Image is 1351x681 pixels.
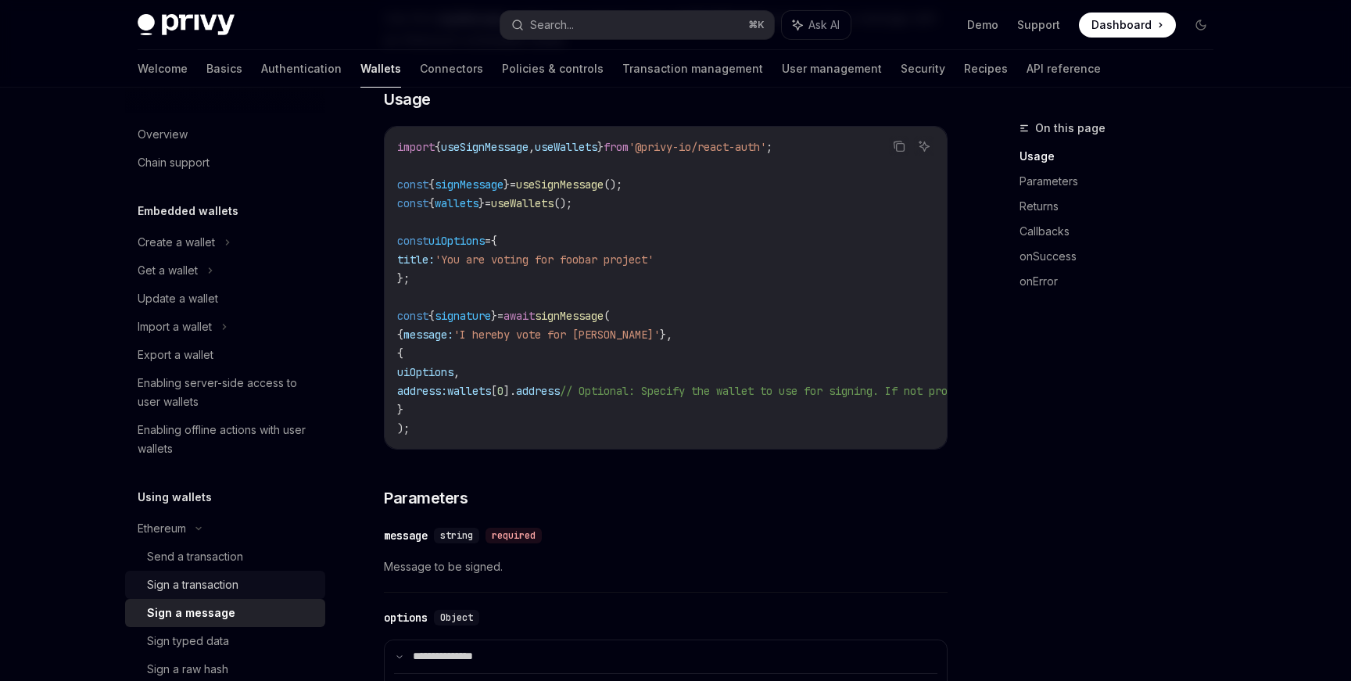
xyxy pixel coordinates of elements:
[1027,50,1101,88] a: API reference
[604,309,610,323] span: (
[516,177,604,192] span: useSignMessage
[629,140,766,154] span: '@privy-io/react-auth'
[147,575,238,594] div: Sign a transaction
[622,50,763,88] a: Transaction management
[138,233,215,252] div: Create a wallet
[1020,219,1226,244] a: Callbacks
[397,328,403,342] span: {
[138,261,198,280] div: Get a wallet
[384,528,428,543] div: message
[440,611,473,624] span: Object
[397,346,403,360] span: {
[138,289,218,308] div: Update a wallet
[554,196,572,210] span: ();
[1020,144,1226,169] a: Usage
[384,557,948,576] span: Message to be signed.
[435,140,441,154] span: {
[497,384,503,398] span: 0
[914,136,934,156] button: Ask AI
[138,50,188,88] a: Welcome
[491,196,554,210] span: useWallets
[138,202,238,220] h5: Embedded wallets
[138,14,235,36] img: dark logo
[138,317,212,336] div: Import a wallet
[440,529,473,542] span: string
[1020,194,1226,219] a: Returns
[453,328,660,342] span: 'I hereby vote for [PERSON_NAME]'
[1079,13,1176,38] a: Dashboard
[384,487,468,509] span: Parameters
[478,196,485,210] span: }
[447,384,491,398] span: wallets
[125,599,325,627] a: Sign a message
[147,547,243,566] div: Send a transaction
[138,153,210,172] div: Chain support
[1017,17,1060,33] a: Support
[397,421,410,435] span: );
[397,365,453,379] span: uiOptions
[125,120,325,149] a: Overview
[453,365,460,379] span: ,
[435,177,503,192] span: signMessage
[397,309,428,323] span: const
[889,136,909,156] button: Copy the contents from the code block
[502,50,604,88] a: Policies & controls
[147,604,235,622] div: Sign a message
[497,309,503,323] span: =
[428,196,435,210] span: {
[510,177,516,192] span: =
[384,610,428,625] div: options
[125,149,325,177] a: Chain support
[384,88,431,110] span: Usage
[428,177,435,192] span: {
[1020,269,1226,294] a: onError
[503,384,516,398] span: ].
[125,285,325,313] a: Update a wallet
[766,140,772,154] span: ;
[486,528,542,543] div: required
[435,309,491,323] span: signature
[491,384,497,398] span: [
[604,177,622,192] span: ();
[147,660,228,679] div: Sign a raw hash
[808,17,840,33] span: Ask AI
[748,19,765,31] span: ⌘ K
[491,234,497,248] span: {
[138,125,188,144] div: Overview
[125,416,325,463] a: Enabling offline actions with user wallets
[1035,119,1106,138] span: On this page
[901,50,945,88] a: Security
[1020,244,1226,269] a: onSuccess
[125,571,325,599] a: Sign a transaction
[529,140,535,154] span: ,
[1091,17,1152,33] span: Dashboard
[503,309,535,323] span: await
[964,50,1008,88] a: Recipes
[500,11,774,39] button: Search...⌘K
[397,140,435,154] span: import
[397,271,410,285] span: };
[435,196,478,210] span: wallets
[1020,169,1226,194] a: Parameters
[397,234,428,248] span: const
[125,543,325,571] a: Send a transaction
[597,140,604,154] span: }
[138,519,186,538] div: Ethereum
[125,627,325,655] a: Sign typed data
[147,632,229,651] div: Sign typed data
[441,140,529,154] span: useSignMessage
[261,50,342,88] a: Authentication
[138,374,316,411] div: Enabling server-side access to user wallets
[1188,13,1213,38] button: Toggle dark mode
[125,369,325,416] a: Enabling server-side access to user wallets
[535,140,597,154] span: useWallets
[206,50,242,88] a: Basics
[138,421,316,458] div: Enabling offline actions with user wallets
[660,328,672,342] span: },
[530,16,574,34] div: Search...
[604,140,629,154] span: from
[397,177,428,192] span: const
[428,309,435,323] span: {
[397,403,403,417] span: }
[485,196,491,210] span: =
